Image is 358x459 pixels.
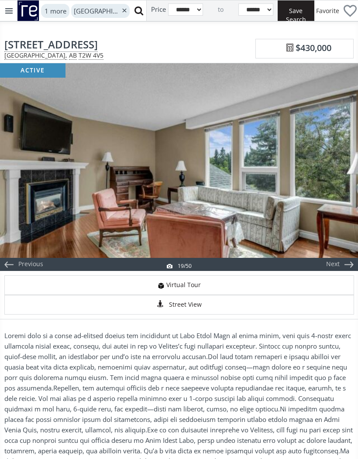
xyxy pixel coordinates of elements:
img: virtual tour icon [158,283,164,289]
div: 1 more [41,4,69,18]
span: Street View [169,300,202,310]
div: 19/50 [167,262,192,270]
span: $430,000 [296,42,331,55]
div: [GEOGRAPHIC_DATA] [71,4,130,18]
div: Previous [4,258,46,271]
span: Virtual Tour [166,280,201,290]
a: virtual tour iconVirtual Tour [4,275,354,295]
button: Save Search [278,0,314,21]
span: Price [151,5,166,14]
span: Favorite [316,7,339,15]
div: Next [312,258,354,271]
span: to [218,5,224,14]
